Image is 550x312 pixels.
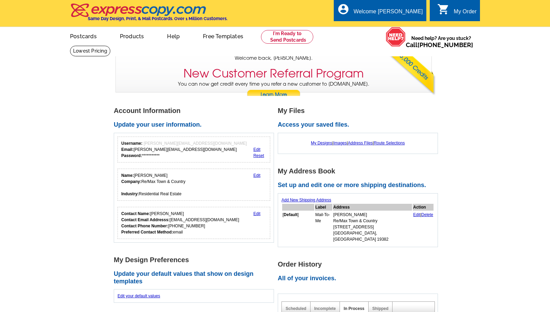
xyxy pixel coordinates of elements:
a: Edit [253,211,261,216]
span: Need help? Are you stuck? [406,35,477,48]
a: Images [333,141,347,145]
div: | | | [281,137,434,150]
a: Route Selections [374,141,405,145]
i: account_circle [337,3,349,15]
div: Your personal details. [118,169,270,201]
div: My Order [454,9,477,18]
strong: Name: [121,173,134,178]
a: Edit [253,147,261,152]
a: Scheduled [286,306,306,311]
a: Reset [253,153,264,158]
a: Delete [421,212,433,217]
span: [PERSON_NAME][EMAIL_ADDRESS][DOMAIN_NAME] [143,141,247,146]
a: Edit your default values [118,294,160,298]
div: [PERSON_NAME] Re/Max Town & Country Residential Real Estate [121,172,185,197]
img: help [386,27,406,47]
h2: Update your default values that show on design templates [114,270,278,285]
th: Action [413,204,434,211]
div: Your login information. [118,137,270,162]
h2: Update your user information. [114,121,278,129]
strong: Username: [121,141,142,146]
a: Same Day Design, Print, & Mail Postcards. Over 1 Million Customers. [70,8,228,21]
td: Mail-To-Me [315,211,332,243]
a: Free Templates [192,28,254,44]
th: Address [333,204,412,211]
strong: Contact Email Addresss: [121,217,170,222]
iframe: LiveChat chat widget [454,290,550,312]
div: [PERSON_NAME] [EMAIL_ADDRESS][DOMAIN_NAME] [PHONE_NUMBER] email [121,211,239,235]
b: Default [284,212,298,217]
h3: New Customer Referral Program [183,67,364,81]
strong: Company: [121,179,141,184]
a: Postcards [59,28,108,44]
strong: Password: [121,153,142,158]
strong: Email: [121,147,134,152]
a: In Process [344,306,365,311]
a: Incomplete [314,306,336,311]
strong: Industry: [121,192,139,196]
a: Learn More [247,90,301,100]
h1: My Design Preferences [114,256,278,264]
h1: My Files [278,107,442,114]
a: Add New Shipping Address [281,198,331,202]
i: shopping_cart [437,3,450,15]
p: You can now get credit every time you refer a new customer to [DOMAIN_NAME]. [116,81,431,100]
a: shopping_cart My Order [437,8,477,16]
td: [PERSON_NAME] Re/Max Town & Country [STREET_ADDRESS] [GEOGRAPHIC_DATA], [GEOGRAPHIC_DATA] 19382 [333,211,412,243]
span: Call [406,41,473,48]
h2: All of your invoices. [278,275,442,282]
a: Address Files [348,141,373,145]
a: Edit [253,173,261,178]
h2: Set up and edit one or more shipping destinations. [278,182,442,189]
h1: My Address Book [278,168,442,175]
strong: Contact Phone Number: [121,224,168,228]
span: Welcome back, [PERSON_NAME]. [235,55,313,62]
h1: Account Information [114,107,278,114]
a: Edit [413,212,420,217]
a: My Designs [311,141,332,145]
h1: Order History [278,261,442,268]
a: Shipped [372,306,388,311]
a: [PHONE_NUMBER] [417,41,473,48]
td: | [413,211,434,243]
th: Label [315,204,332,211]
a: Products [109,28,155,44]
h4: Same Day Design, Print, & Mail Postcards. Over 1 Million Customers. [88,16,228,21]
div: Who should we contact regarding order issues? [118,207,270,239]
h2: Access your saved files. [278,121,442,129]
strong: Contact Name: [121,211,150,216]
td: [ ] [282,211,314,243]
strong: Preferred Contact Method: [121,230,173,235]
a: Help [156,28,191,44]
div: Welcome [PERSON_NAME] [354,9,423,18]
